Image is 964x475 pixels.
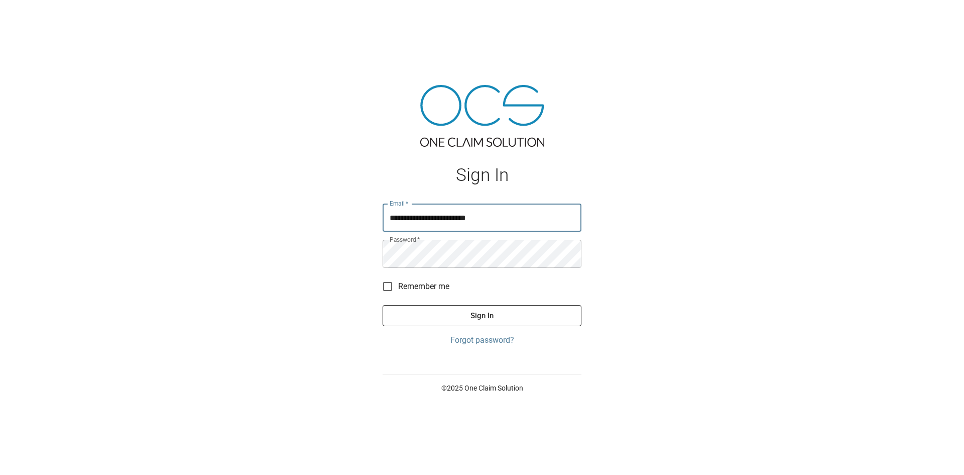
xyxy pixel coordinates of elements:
img: ocs-logo-white-transparent.png [12,6,52,26]
span: Remember me [398,280,449,293]
h1: Sign In [383,165,581,185]
p: © 2025 One Claim Solution [383,383,581,393]
label: Password [390,235,420,244]
label: Email [390,199,409,208]
img: ocs-logo-tra.png [420,85,544,147]
a: Forgot password? [383,334,581,346]
button: Sign In [383,305,581,326]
